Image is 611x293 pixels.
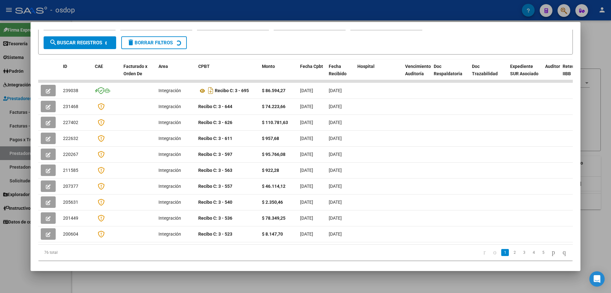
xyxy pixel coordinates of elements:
[519,247,529,258] li: page 3
[63,231,78,237] span: 200604
[589,271,605,287] div: Open Intercom Messenger
[300,136,313,141] span: [DATE]
[262,231,283,237] strong: $ 8.147,70
[127,40,173,46] span: Borrar Filtros
[300,152,313,157] span: [DATE]
[326,60,355,88] datatable-header-cell: Fecha Recibido
[543,60,560,88] datatable-header-cell: Auditoria
[158,216,181,221] span: Integración
[510,64,538,76] span: Expediente SUR Asociado
[329,231,342,237] span: [DATE]
[92,60,121,88] datatable-header-cell: CAE
[198,168,232,173] strong: Recibo C: 3 - 563
[158,88,181,93] span: Integración
[198,184,232,189] strong: Recibo C: 3 - 557
[63,168,78,173] span: 211585
[158,136,181,141] span: Integración
[198,120,232,125] strong: Recibo C: 3 - 626
[431,60,469,88] datatable-header-cell: Doc Respaldatoria
[262,120,288,125] strong: $ 110.781,63
[121,36,187,49] button: Borrar Filtros
[158,168,181,173] span: Integración
[300,88,313,93] span: [DATE]
[510,247,519,258] li: page 2
[329,216,342,221] span: [DATE]
[262,136,279,141] strong: $ 957,68
[403,60,431,88] datatable-header-cell: Vencimiento Auditoría
[538,247,548,258] li: page 5
[262,88,285,93] strong: $ 86.594,27
[121,60,156,88] datatable-header-cell: Facturado x Orden De
[355,60,403,88] datatable-header-cell: Hospital
[196,60,259,88] datatable-header-cell: CPBT
[198,104,232,109] strong: Recibo C: 3 - 644
[545,64,564,69] span: Auditoria
[49,40,102,46] span: Buscar Registros
[262,200,283,205] strong: $ 2.350,46
[63,64,67,69] span: ID
[262,152,285,157] strong: $ 95.766,08
[434,64,462,76] span: Doc Respaldatoria
[63,88,78,93] span: 239038
[63,136,78,141] span: 222632
[357,64,375,69] span: Hospital
[300,200,313,205] span: [DATE]
[198,200,232,205] strong: Recibo C: 3 - 540
[300,184,313,189] span: [DATE]
[549,249,558,256] a: go to next page
[158,152,181,157] span: Integración
[198,64,210,69] span: CPBT
[405,64,431,76] span: Vencimiento Auditoría
[63,104,78,109] span: 231468
[63,200,78,205] span: 205631
[127,39,135,46] mat-icon: delete
[156,60,196,88] datatable-header-cell: Area
[329,120,342,125] span: [DATE]
[329,64,347,76] span: Fecha Recibido
[530,249,537,256] a: 4
[262,64,275,69] span: Monto
[158,120,181,125] span: Integración
[158,64,168,69] span: Area
[529,247,538,258] li: page 4
[300,216,313,221] span: [DATE]
[329,104,342,109] span: [DATE]
[472,64,498,76] span: Doc Trazabilidad
[300,104,313,109] span: [DATE]
[158,200,181,205] span: Integración
[329,184,342,189] span: [DATE]
[511,249,518,256] a: 2
[198,216,232,221] strong: Recibo C: 3 - 536
[329,88,342,93] span: [DATE]
[298,60,326,88] datatable-header-cell: Fecha Cpbt
[185,22,192,30] button: Open calendar
[560,60,586,88] datatable-header-cell: Retencion IIBB
[207,85,215,96] i: Descargar documento
[481,249,488,256] a: go to first page
[501,249,509,256] a: 1
[158,104,181,109] span: Integración
[63,152,78,157] span: 220267
[560,249,569,256] a: go to last page
[500,247,510,258] li: page 1
[329,168,342,173] span: [DATE]
[123,64,147,76] span: Facturado x Orden De
[215,88,249,93] strong: Recibo C: 3 - 695
[300,231,313,237] span: [DATE]
[300,64,323,69] span: Fecha Cpbt
[329,200,342,205] span: [DATE]
[198,136,232,141] strong: Recibo C: 3 - 611
[49,39,57,46] mat-icon: search
[329,152,342,157] span: [DATE]
[63,120,78,125] span: 227402
[158,231,181,237] span: Integración
[198,231,232,237] strong: Recibo C: 3 - 523
[300,168,313,173] span: [DATE]
[38,245,144,260] div: 76 total
[539,249,547,256] a: 5
[95,64,103,69] span: CAE
[520,249,528,256] a: 3
[563,64,583,76] span: Retencion IIBB
[329,136,342,141] span: [DATE]
[508,60,543,88] datatable-header-cell: Expediente SUR Asociado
